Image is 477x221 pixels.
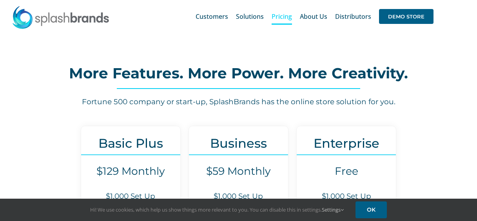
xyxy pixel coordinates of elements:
[335,13,371,20] span: Distributors
[39,65,438,81] h2: More Features. More Power. More Creativity.
[196,4,433,29] nav: Main Menu
[322,206,344,213] a: Settings
[236,13,264,20] span: Solutions
[297,165,396,178] h4: Free
[189,165,288,178] h4: $59 Monthly
[196,4,228,29] a: Customers
[81,191,180,202] h6: $1,000 Set Up
[272,4,292,29] a: Pricing
[297,136,396,150] h3: Enterprise
[300,13,327,20] span: About Us
[355,201,387,218] a: OK
[196,13,228,20] span: Customers
[272,13,292,20] span: Pricing
[39,97,438,107] h6: Fortune 500 company or start-up, SplashBrands has the online store solution for you.
[379,9,433,24] span: DEMO STORE
[81,136,180,150] h3: Basic Plus
[81,165,180,178] h4: $129 Monthly
[12,5,110,29] img: SplashBrands.com Logo
[90,206,344,213] span: Hi! We use cookies, which help us show things more relevant to you. You can disable this in setti...
[297,191,396,202] h6: $1,000 Set Up
[189,191,288,202] h6: $1,000 Set Up
[379,4,433,29] a: DEMO STORE
[335,4,371,29] a: Distributors
[189,136,288,150] h3: Business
